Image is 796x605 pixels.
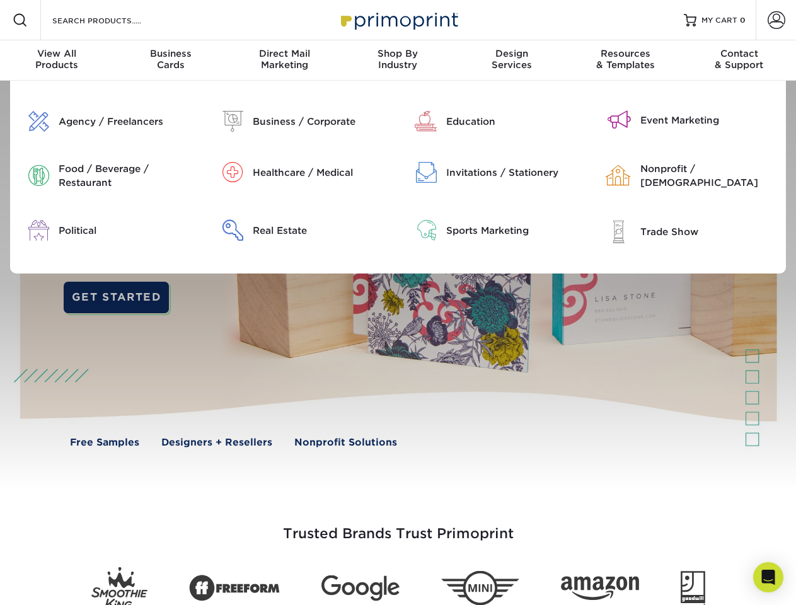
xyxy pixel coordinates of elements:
div: Marketing [228,48,341,71]
a: Resources& Templates [568,40,682,81]
div: Industry [341,48,454,71]
a: DesignServices [455,40,568,81]
iframe: Google Customer Reviews [3,567,107,601]
a: Shop ByIndustry [341,40,454,81]
a: Contact& Support [683,40,796,81]
span: Direct Mail [228,48,341,59]
span: Design [455,48,568,59]
div: Services [455,48,568,71]
span: MY CART [701,15,737,26]
input: SEARCH PRODUCTS..... [51,13,174,28]
div: & Templates [568,48,682,71]
span: Shop By [341,48,454,59]
img: Amazon [561,577,639,601]
span: Contact [683,48,796,59]
img: Google [321,575,400,601]
a: Direct MailMarketing [228,40,341,81]
div: Cards [113,48,227,71]
a: BusinessCards [113,40,227,81]
h3: Trusted Brands Trust Primoprint [30,495,767,557]
div: Open Intercom Messenger [753,562,783,592]
span: Business [113,48,227,59]
img: Primoprint [335,6,461,33]
div: & Support [683,48,796,71]
span: 0 [740,16,746,25]
span: Resources [568,48,682,59]
img: Goodwill [681,571,705,605]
